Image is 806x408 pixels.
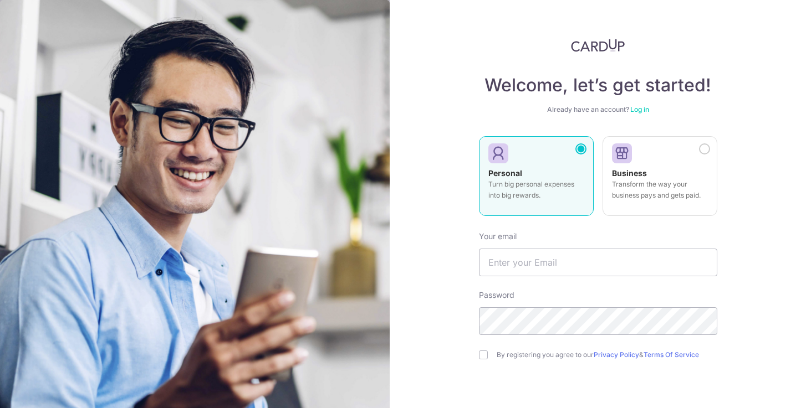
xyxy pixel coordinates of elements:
[571,39,625,52] img: CardUp Logo
[488,179,584,201] p: Turn big personal expenses into big rewards.
[479,231,517,242] label: Your email
[644,350,699,359] a: Terms Of Service
[479,290,514,301] label: Password
[479,105,717,114] div: Already have an account?
[612,179,708,201] p: Transform the way your business pays and gets paid.
[612,168,647,178] strong: Business
[497,350,717,359] label: By registering you agree to our &
[603,136,717,223] a: Business Transform the way your business pays and gets paid.
[479,249,717,276] input: Enter your Email
[488,168,522,178] strong: Personal
[479,74,717,96] h4: Welcome, let’s get started!
[630,105,649,113] a: Log in
[594,350,639,359] a: Privacy Policy
[479,136,594,223] a: Personal Turn big personal expenses into big rewards.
